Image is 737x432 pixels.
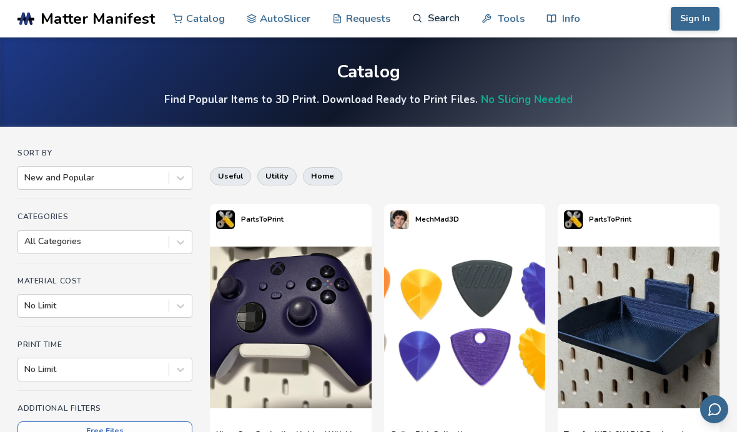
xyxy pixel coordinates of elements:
[216,210,235,229] img: PartsToPrint's profile
[564,210,583,229] img: PartsToPrint's profile
[210,167,251,185] button: useful
[24,173,27,183] input: New and Popular
[700,395,728,423] button: Send feedback via email
[415,213,459,226] p: MechMad3D
[241,213,284,226] p: PartsToPrint
[589,213,631,226] p: PartsToPrint
[671,7,720,31] button: Sign In
[41,10,155,27] span: Matter Manifest
[17,404,192,413] h4: Additional Filters
[558,204,638,235] a: PartsToPrint's profilePartsToPrint
[257,167,297,185] button: utility
[24,301,27,311] input: No Limit
[24,365,27,375] input: No Limit
[210,204,290,235] a: PartsToPrint's profilePartsToPrint
[481,92,573,107] a: No Slicing Needed
[24,237,27,247] input: All Categories
[164,92,573,107] h4: Find Popular Items to 3D Print. Download Ready to Print Files.
[390,210,409,229] img: MechMad3D's profile
[17,340,192,349] h4: Print Time
[384,204,465,235] a: MechMad3D's profileMechMad3D
[17,149,192,157] h4: Sort By
[303,167,342,185] button: home
[337,62,400,82] div: Catalog
[17,212,192,221] h4: Categories
[17,277,192,285] h4: Material Cost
